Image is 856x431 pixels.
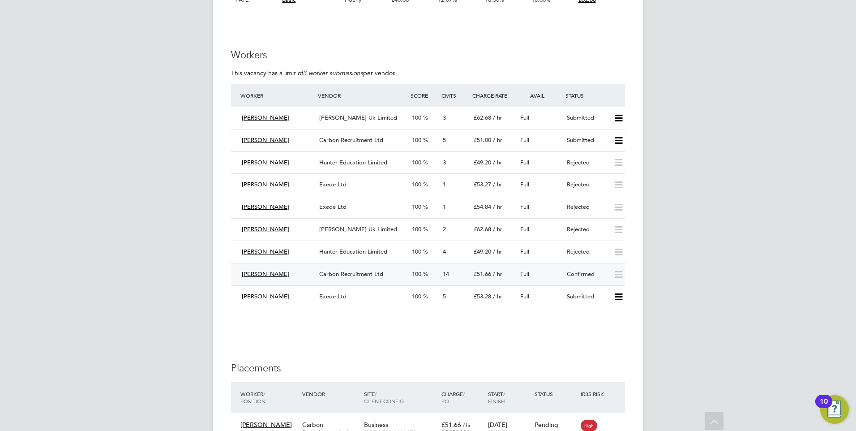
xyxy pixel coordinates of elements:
[412,203,421,211] span: 100
[231,362,625,375] h3: Placements
[474,114,491,121] span: £62.68
[412,136,421,144] span: 100
[412,293,421,300] span: 100
[563,87,625,103] div: Status
[240,390,265,405] span: / Position
[820,395,849,424] button: Open Resource Center, 10 new notifications
[488,390,505,405] span: / Finish
[493,181,502,188] span: / hr
[319,114,397,121] span: [PERSON_NAME] Uk Limited
[517,87,563,103] div: Avail
[319,181,347,188] span: Exede Ltd
[563,133,610,148] div: Submitted
[474,270,491,278] span: £51.66
[820,401,828,413] div: 10
[238,87,316,103] div: Worker
[493,225,502,233] span: / hr
[300,386,362,402] div: Vendor
[520,225,529,233] span: Full
[563,267,610,282] div: Confirmed
[242,203,289,211] span: [PERSON_NAME]
[486,386,532,409] div: Start
[412,248,421,255] span: 100
[474,293,491,300] span: £53.28
[439,87,470,103] div: Cmts
[443,270,449,278] span: 14
[412,181,421,188] span: 100
[474,181,491,188] span: £53.27
[520,159,529,166] span: Full
[242,225,289,233] span: [PERSON_NAME]
[532,386,579,402] div: Status
[474,136,491,144] span: £51.00
[493,270,502,278] span: / hr
[443,293,446,300] span: 5
[242,181,289,188] span: [PERSON_NAME]
[364,421,388,429] span: Business
[563,111,610,125] div: Submitted
[242,248,289,255] span: [PERSON_NAME]
[408,87,439,103] div: Score
[474,225,491,233] span: £62.68
[493,248,502,255] span: / hr
[319,293,347,300] span: Exede Ltd
[493,136,502,144] span: / hr
[319,136,383,144] span: Carbon Recruitment Ltd
[242,293,289,300] span: [PERSON_NAME]
[520,270,529,278] span: Full
[242,114,289,121] span: [PERSON_NAME]
[520,293,529,300] span: Full
[443,203,446,211] span: 1
[520,181,529,188] span: Full
[231,69,625,77] p: This vacancy has a limit of per vendor.
[412,225,421,233] span: 100
[231,49,625,62] h3: Workers
[238,386,300,409] div: Worker
[319,203,347,211] span: Exede Ltd
[463,422,471,428] span: / hr
[242,136,289,144] span: [PERSON_NAME]
[316,87,408,103] div: Vendor
[319,225,397,233] span: [PERSON_NAME] Uk Limited
[578,386,609,402] div: IR35 Risk
[535,421,577,429] div: Pending
[240,421,292,429] span: [PERSON_NAME]
[443,159,446,166] span: 3
[493,159,502,166] span: / hr
[493,203,502,211] span: / hr
[520,203,529,211] span: Full
[474,248,491,255] span: £49.20
[520,114,529,121] span: Full
[439,386,486,409] div: Charge
[563,289,610,304] div: Submitted
[563,200,610,215] div: Rejected
[412,114,421,121] span: 100
[319,270,383,278] span: Carbon Recruitment Ltd
[242,159,289,166] span: [PERSON_NAME]
[493,114,502,121] span: / hr
[412,159,421,166] span: 100
[238,416,625,423] a: [PERSON_NAME]Business HE Lecturer (Inner)Carbon Recruitment LtdBusiness[PERSON_NAME][GEOGRAPHIC_D...
[443,114,446,121] span: 3
[474,203,491,211] span: £54.84
[520,248,529,255] span: Full
[474,159,491,166] span: £49.20
[412,270,421,278] span: 100
[443,248,446,255] span: 4
[303,69,363,77] em: 3 worker submissions
[563,222,610,237] div: Rejected
[242,270,289,278] span: [PERSON_NAME]
[563,245,610,259] div: Rejected
[470,87,517,103] div: Charge Rate
[493,293,502,300] span: / hr
[441,390,465,405] span: / PO
[364,390,404,405] span: / Client Config
[563,177,610,192] div: Rejected
[520,136,529,144] span: Full
[319,159,387,166] span: Hunter Education Limited
[443,136,446,144] span: 5
[441,421,461,429] span: £51.66
[443,181,446,188] span: 1
[443,225,446,233] span: 2
[563,155,610,170] div: Rejected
